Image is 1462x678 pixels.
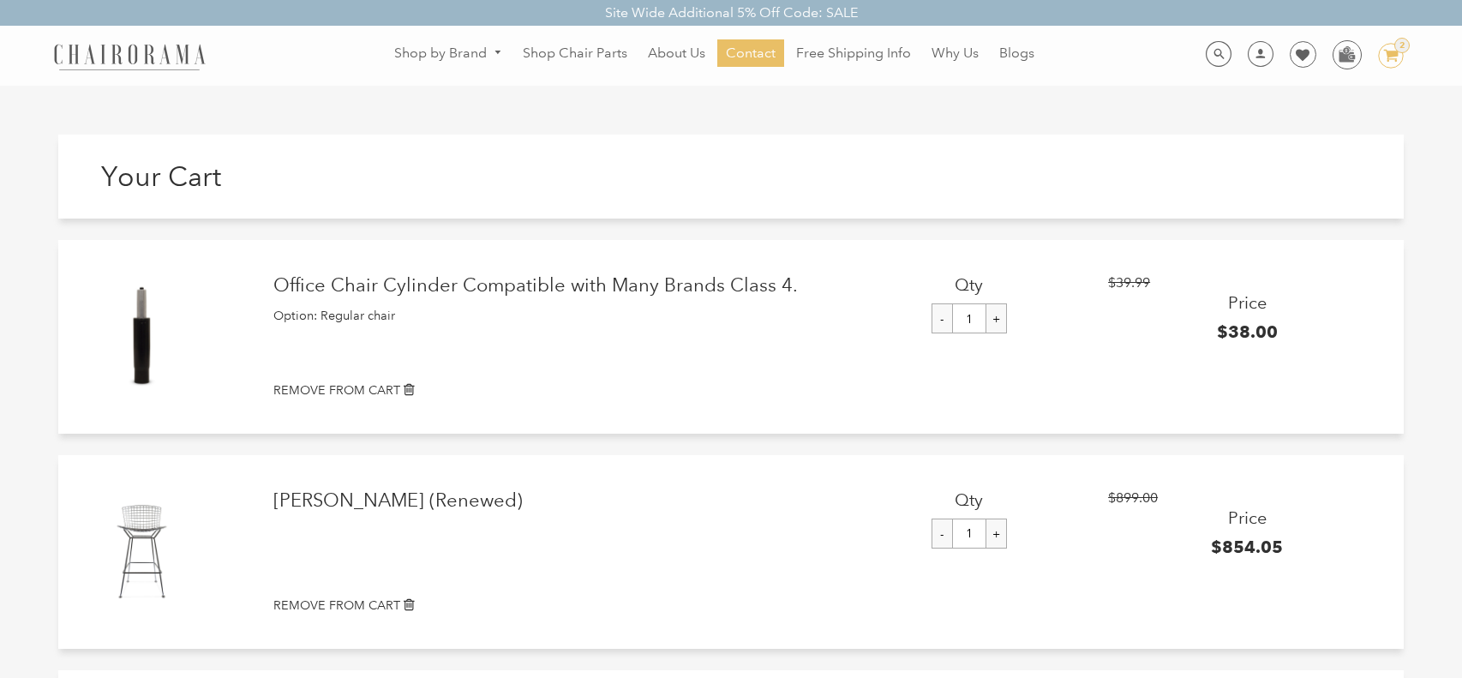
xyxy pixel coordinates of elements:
a: Why Us [923,39,987,67]
a: 2 [1365,43,1404,69]
span: Free Shipping Info [796,45,911,63]
nav: DesktopNavigation [288,39,1141,71]
span: $899.00 [1108,489,1158,506]
a: Shop Chair Parts [514,39,636,67]
a: Free Shipping Info [788,39,920,67]
a: Shop by Brand [386,40,511,67]
img: Bertoia Barstool (Renewed) [88,498,195,605]
small: Option: Regular chair [273,308,395,323]
input: - [932,519,953,549]
a: Office Chair Cylinder Compatible with Many Brands Class 4. [273,274,830,297]
small: REMOVE FROM CART [273,597,400,613]
img: chairorama [44,41,215,71]
img: WhatsApp_Image_2024-07-12_at_16.23.01.webp [1333,41,1360,67]
input: - [932,303,953,333]
span: Why Us [932,45,979,63]
span: $854.05 [1211,537,1283,557]
h1: Your Cart [101,160,731,193]
h3: Price [1108,507,1387,528]
small: REMOVE FROM CART [273,382,400,398]
span: Shop Chair Parts [523,45,627,63]
span: $39.99 [1108,274,1150,291]
h3: Price [1108,292,1387,313]
h3: Qty [830,489,1109,510]
img: Office Chair Cylinder Compatible with Many Brands Class 4. - Regular chair [88,284,195,391]
input: + [986,303,1007,333]
span: About Us [648,45,705,63]
a: REMOVE FROM CART [273,381,1387,399]
input: + [986,519,1007,549]
span: $38.00 [1217,321,1278,342]
span: Blogs [999,45,1034,63]
a: REMOVE FROM CART [273,597,1387,615]
a: Contact [717,39,784,67]
span: Contact [726,45,776,63]
a: Blogs [991,39,1043,67]
a: [PERSON_NAME] (Renewed) [273,489,830,512]
h3: Qty [830,274,1109,295]
a: About Us [639,39,714,67]
div: 2 [1394,38,1410,53]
